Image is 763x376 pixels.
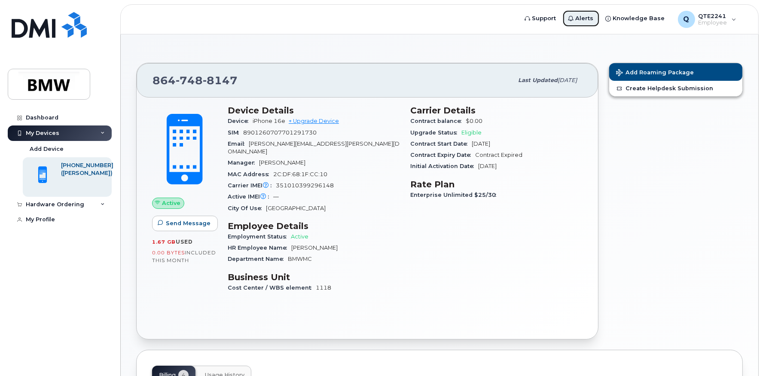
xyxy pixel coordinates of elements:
[478,163,497,169] span: [DATE]
[276,182,334,189] span: 351010399296148
[228,284,316,291] span: Cost Center / WBS element
[518,77,558,83] span: Last updated
[410,192,501,198] span: Enterprise Unlimited $25/30
[726,339,757,370] iframe: Messenger Launcher
[253,118,285,124] span: iPhone 16e
[176,238,193,245] span: used
[243,129,317,136] span: 8901260707701291730
[558,77,577,83] span: [DATE]
[259,159,305,166] span: [PERSON_NAME]
[288,256,312,262] span: BMWMC
[176,74,203,87] span: 748
[410,152,475,158] span: Contract Expiry Date
[228,193,273,200] span: Active IMEI
[228,221,400,231] h3: Employee Details
[228,245,291,251] span: HR Employee Name
[266,205,326,211] span: [GEOGRAPHIC_DATA]
[228,205,266,211] span: City Of Use
[228,141,400,155] span: [PERSON_NAME][EMAIL_ADDRESS][PERSON_NAME][DOMAIN_NAME]
[228,233,291,240] span: Employment Status
[203,74,238,87] span: 8147
[228,118,253,124] span: Device
[289,118,339,124] a: + Upgrade Device
[291,245,338,251] span: [PERSON_NAME]
[228,182,276,189] span: Carrier IMEI
[152,216,218,231] button: Send Message
[616,69,694,77] span: Add Roaming Package
[466,118,482,124] span: $0.00
[228,105,400,116] h3: Device Details
[162,199,180,207] span: Active
[228,141,249,147] span: Email
[228,272,400,282] h3: Business Unit
[609,81,742,96] a: Create Helpdesk Submission
[316,284,331,291] span: 1118
[472,141,490,147] span: [DATE]
[410,129,461,136] span: Upgrade Status
[410,118,466,124] span: Contract balance
[273,193,279,200] span: —
[273,171,327,177] span: 2C:DF:68:1F:CC:10
[461,129,482,136] span: Eligible
[166,219,211,227] span: Send Message
[410,179,583,190] h3: Rate Plan
[228,171,273,177] span: MAC Address
[609,63,742,81] button: Add Roaming Package
[291,233,308,240] span: Active
[152,250,185,256] span: 0.00 Bytes
[228,129,243,136] span: SIM
[228,256,288,262] span: Department Name
[410,105,583,116] h3: Carrier Details
[152,239,176,245] span: 1.67 GB
[153,74,238,87] span: 864
[475,152,522,158] span: Contract Expired
[410,163,478,169] span: Initial Activation Date
[228,159,259,166] span: Manager
[410,141,472,147] span: Contract Start Date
